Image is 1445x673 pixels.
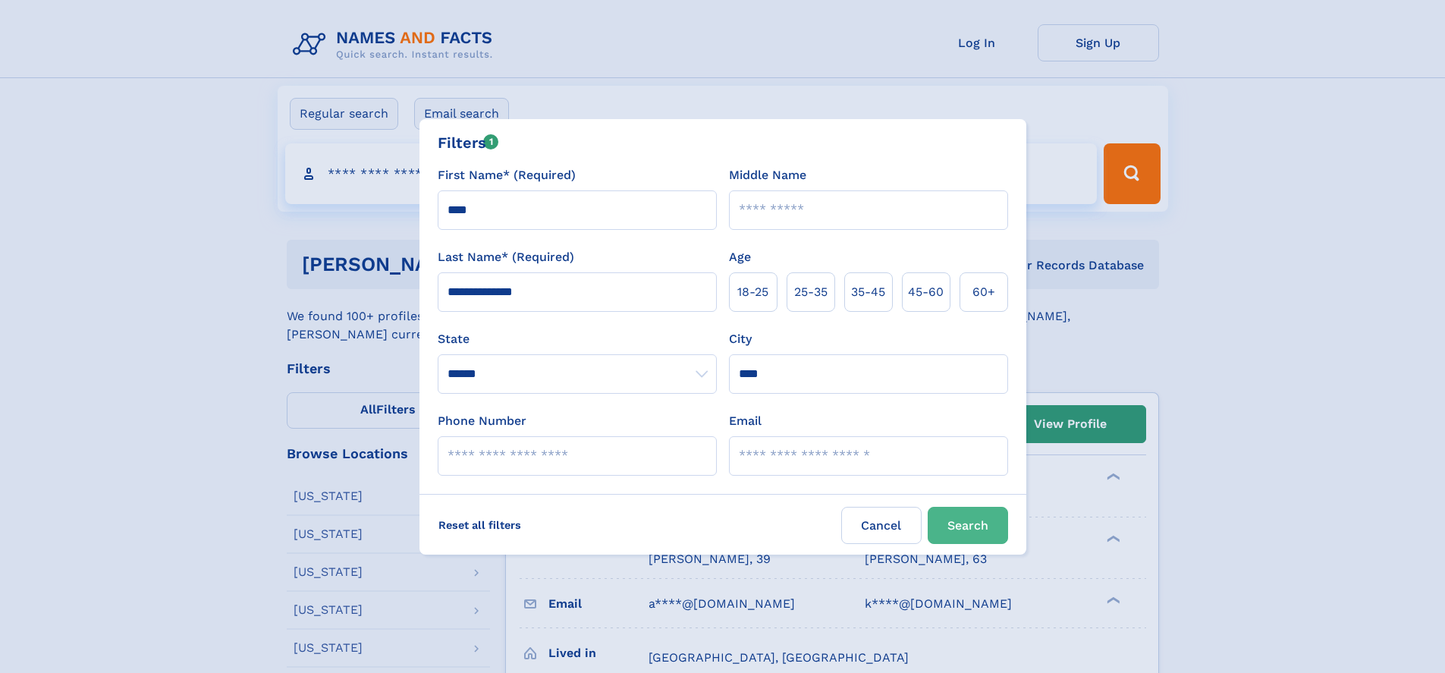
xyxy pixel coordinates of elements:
span: 60+ [972,283,995,301]
div: Filters [438,131,499,154]
button: Search [928,507,1008,544]
label: First Name* (Required) [438,166,576,184]
span: 25‑35 [794,283,828,301]
span: 35‑45 [851,283,885,301]
label: State [438,330,717,348]
label: Middle Name [729,166,806,184]
label: Cancel [841,507,922,544]
label: Reset all filters [429,507,531,543]
label: City [729,330,752,348]
label: Phone Number [438,412,526,430]
span: 18‑25 [737,283,768,301]
label: Age [729,248,751,266]
label: Last Name* (Required) [438,248,574,266]
span: 45‑60 [908,283,944,301]
label: Email [729,412,762,430]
